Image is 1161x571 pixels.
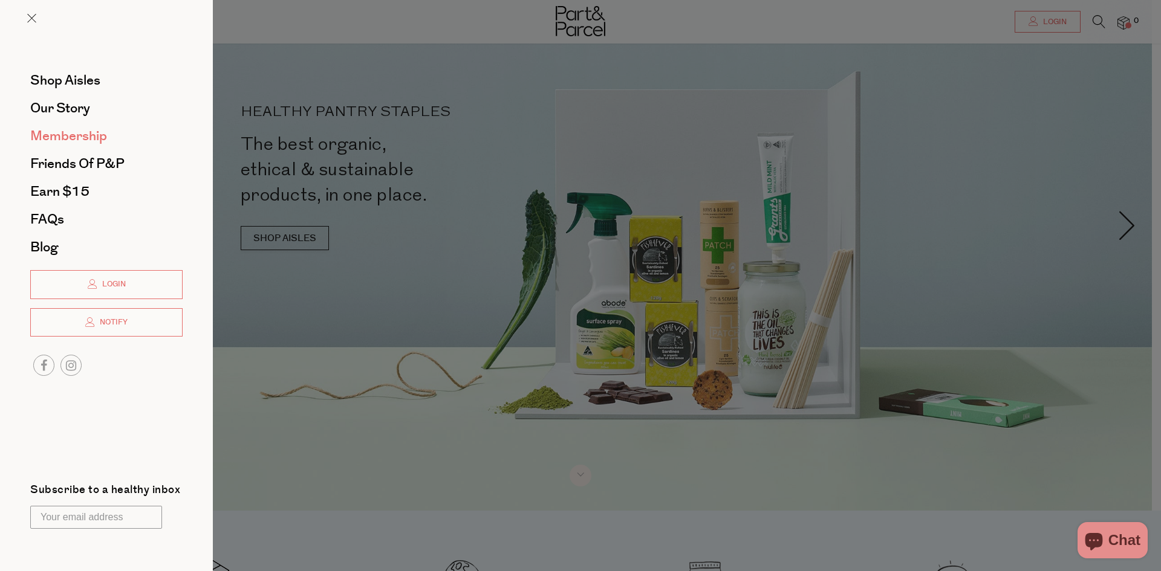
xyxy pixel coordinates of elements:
label: Subscribe to a healthy inbox [30,485,180,500]
span: Login [99,279,126,289]
span: Notify [97,317,128,327]
a: FAQs [30,213,183,226]
span: Shop Aisles [30,71,100,90]
inbox-online-store-chat: Shopify online store chat [1074,522,1151,561]
a: Friends of P&P [30,157,183,170]
span: Friends of P&P [30,154,125,173]
span: Blog [30,237,58,257]
a: Login [30,270,183,299]
span: Our Story [30,98,90,118]
a: Notify [30,308,183,337]
a: Blog [30,240,183,254]
a: Membership [30,129,183,143]
span: Membership [30,126,107,146]
input: Your email address [30,506,162,529]
span: FAQs [30,210,64,229]
span: Earn $15 [30,182,89,201]
a: Our Story [30,102,183,115]
a: Shop Aisles [30,74,183,87]
a: Earn $15 [30,185,183,198]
